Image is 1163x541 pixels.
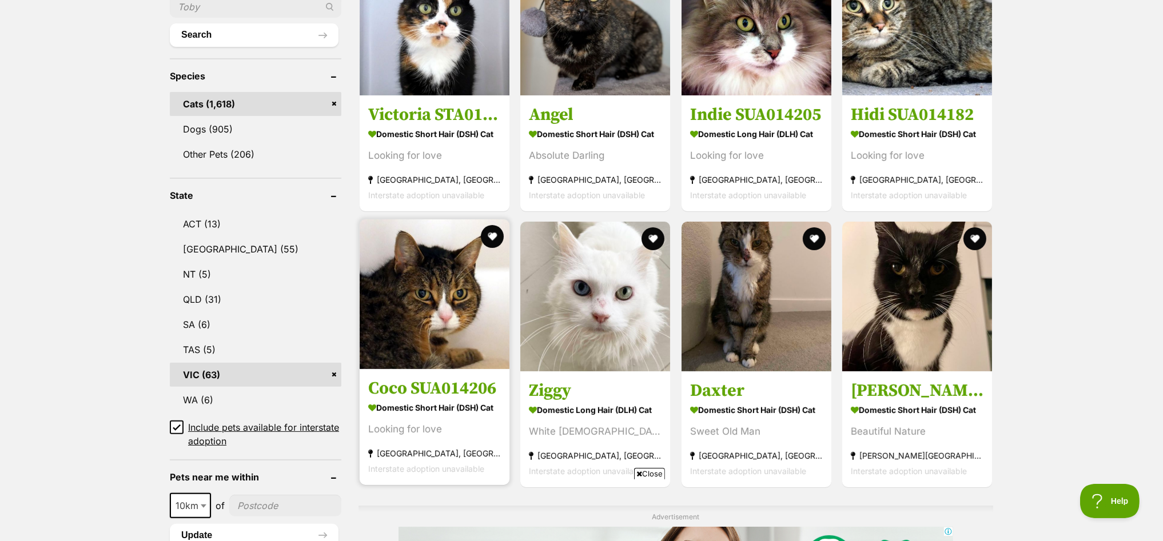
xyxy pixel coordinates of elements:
a: QLD (31) [170,287,341,311]
a: WA (6) [170,388,341,412]
a: Victoria STA013946 Domestic Short Hair (DSH) Cat Looking for love [GEOGRAPHIC_DATA], [GEOGRAPHIC_... [360,95,509,211]
strong: [GEOGRAPHIC_DATA], [GEOGRAPHIC_DATA] [529,171,662,187]
a: TAS (5) [170,338,341,362]
h3: Hidi SUA014182 [851,103,983,125]
a: VIC (63) [170,363,341,387]
iframe: Advertisement [373,484,790,535]
button: favourite [963,227,986,250]
strong: Domestic Short Hair (DSH) Cat [851,402,983,418]
div: White [DEMOGRAPHIC_DATA] [529,424,662,439]
span: Interstate adoption unavailable [368,190,484,199]
span: Interstate adoption unavailable [529,190,645,199]
input: postcode [229,495,341,516]
a: [PERSON_NAME] Domestic Short Hair (DSH) Cat Beautiful Nature [PERSON_NAME][GEOGRAPHIC_DATA] Inter... [842,371,992,487]
button: favourite [803,227,826,250]
span: of [216,499,225,512]
strong: Domestic Short Hair (DSH) Cat [851,125,983,142]
span: Interstate adoption unavailable [690,466,806,476]
strong: Domestic Short Hair (DSH) Cat [690,402,823,418]
strong: [GEOGRAPHIC_DATA], [GEOGRAPHIC_DATA] [851,171,983,187]
img: Ziggy - Domestic Long Hair (DLH) Cat [520,222,670,371]
a: Include pets available for interstate adoption [170,420,341,448]
a: SA (6) [170,312,341,336]
span: Interstate adoption unavailable [368,464,484,474]
span: Interstate adoption unavailable [851,466,967,476]
span: Close [634,468,665,479]
strong: [GEOGRAPHIC_DATA], [GEOGRAPHIC_DATA] [690,448,823,463]
h3: Angel [529,103,662,125]
a: Daxter Domestic Short Hair (DSH) Cat Sweet Old Man [GEOGRAPHIC_DATA], [GEOGRAPHIC_DATA] Interstat... [682,371,831,487]
strong: Domestic Long Hair (DLH) Cat [529,402,662,418]
strong: [GEOGRAPHIC_DATA], [GEOGRAPHIC_DATA] [529,448,662,463]
span: Interstate adoption unavailable [529,466,645,476]
strong: [GEOGRAPHIC_DATA], [GEOGRAPHIC_DATA] [690,171,823,187]
span: Interstate adoption unavailable [851,190,967,199]
a: Ziggy Domestic Long Hair (DLH) Cat White [DEMOGRAPHIC_DATA] [GEOGRAPHIC_DATA], [GEOGRAPHIC_DATA] ... [520,371,670,487]
img: Shelly - Domestic Short Hair (DSH) Cat [842,222,992,371]
span: Interstate adoption unavailable [690,190,806,199]
header: Species [170,71,341,81]
h3: Daxter [690,380,823,402]
h3: [PERSON_NAME] [851,380,983,402]
a: [GEOGRAPHIC_DATA] (55) [170,237,341,261]
div: Looking for love [368,422,501,437]
span: Include pets available for interstate adoption [188,420,341,448]
div: Looking for love [690,147,823,163]
div: Beautiful Nature [851,424,983,439]
a: Indie SUA014205 Domestic Long Hair (DLH) Cat Looking for love [GEOGRAPHIC_DATA], [GEOGRAPHIC_DATA... [682,95,831,211]
strong: [GEOGRAPHIC_DATA], [GEOGRAPHIC_DATA] [368,446,501,461]
span: 10km [170,493,211,518]
header: State [170,190,341,201]
img: Coco SUA014206 - Domestic Short Hair (DSH) Cat [360,219,509,369]
span: 10km [171,498,210,514]
strong: Domestic Short Hair (DSH) Cat [529,125,662,142]
a: Coco SUA014206 Domestic Short Hair (DSH) Cat Looking for love [GEOGRAPHIC_DATA], [GEOGRAPHIC_DATA... [360,369,509,485]
button: Search [170,23,338,46]
a: Dogs (905) [170,117,341,141]
a: ACT (13) [170,212,341,236]
a: Angel Domestic Short Hair (DSH) Cat Absolute Darling [GEOGRAPHIC_DATA], [GEOGRAPHIC_DATA] Interst... [520,95,670,211]
a: Other Pets (206) [170,142,341,166]
div: Sweet Old Man [690,424,823,439]
div: Absolute Darling [529,147,662,163]
strong: Domestic Short Hair (DSH) Cat [368,125,501,142]
strong: [GEOGRAPHIC_DATA], [GEOGRAPHIC_DATA] [368,171,501,187]
h3: Coco SUA014206 [368,378,501,399]
button: favourite [642,227,665,250]
a: NT (5) [170,262,341,286]
h3: Victoria STA013946 [368,103,501,125]
img: Daxter - Domestic Short Hair (DSH) Cat [682,222,831,371]
a: Cats (1,618) [170,92,341,116]
div: Looking for love [851,147,983,163]
h3: Indie SUA014205 [690,103,823,125]
a: Hidi SUA014182 Domestic Short Hair (DSH) Cat Looking for love [GEOGRAPHIC_DATA], [GEOGRAPHIC_DATA... [842,95,992,211]
div: Looking for love [368,147,501,163]
strong: [PERSON_NAME][GEOGRAPHIC_DATA] [851,448,983,463]
button: favourite [481,225,504,248]
h3: Ziggy [529,380,662,402]
iframe: Help Scout Beacon - Open [1080,484,1140,518]
strong: Domestic Long Hair (DLH) Cat [690,125,823,142]
header: Pets near me within [170,472,341,482]
strong: Domestic Short Hair (DSH) Cat [368,399,501,416]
